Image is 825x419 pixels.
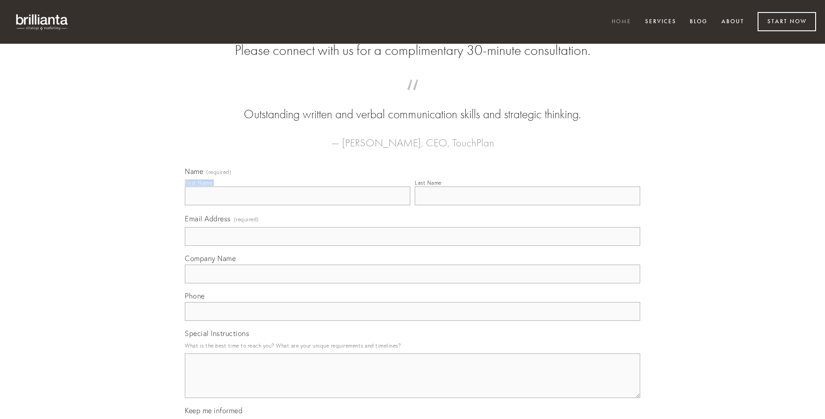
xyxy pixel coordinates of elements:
[185,254,236,263] span: Company Name
[185,406,242,415] span: Keep me informed
[234,213,259,225] span: (required)
[199,123,626,152] figcaption: — [PERSON_NAME], CEO, TouchPlan
[185,179,212,186] div: First Name
[199,88,626,123] blockquote: Outstanding written and verbal communication skills and strategic thinking.
[639,15,682,29] a: Services
[684,15,713,29] a: Blog
[415,179,442,186] div: Last Name
[606,15,637,29] a: Home
[758,12,816,31] a: Start Now
[185,167,203,176] span: Name
[199,88,626,106] span: “
[185,329,249,338] span: Special Instructions
[206,170,231,175] span: (required)
[185,42,640,59] h2: Please connect with us for a complimentary 30-minute consultation.
[716,15,750,29] a: About
[185,291,205,300] span: Phone
[185,340,640,352] p: What is the best time to reach you? What are your unique requirements and timelines?
[9,9,76,35] img: brillianta - research, strategy, marketing
[185,214,231,223] span: Email Address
